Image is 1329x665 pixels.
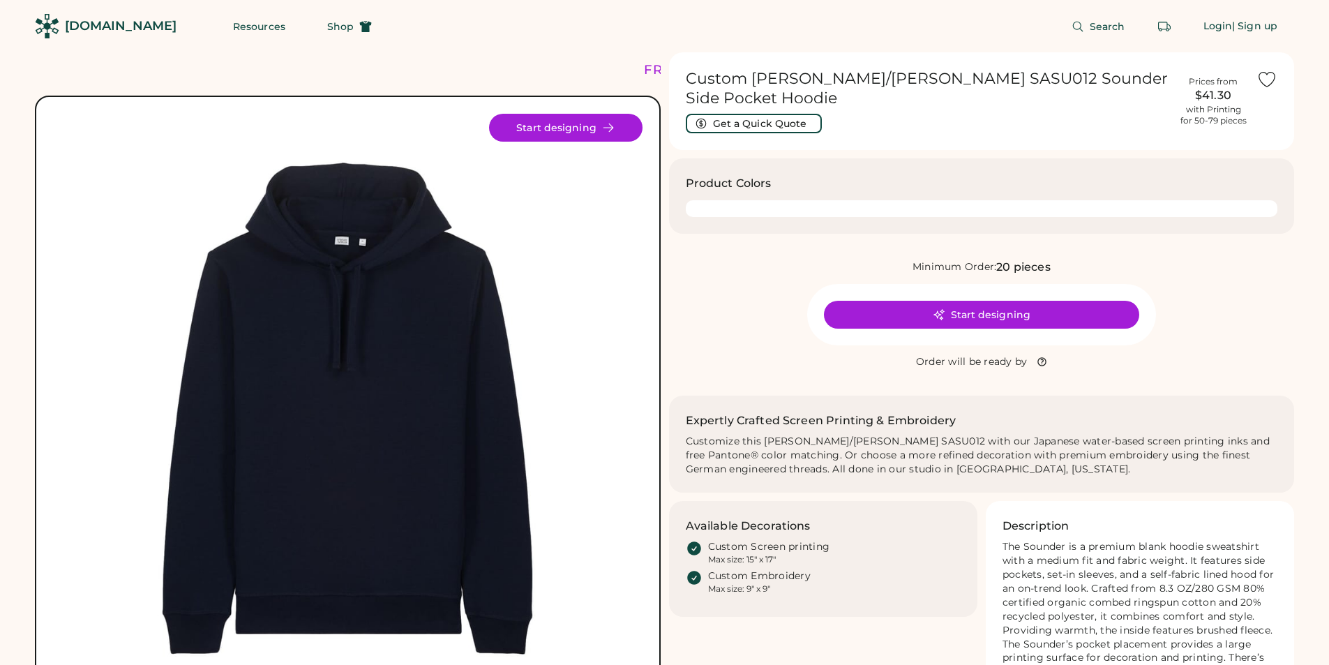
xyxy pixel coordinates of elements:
[996,259,1050,276] div: 20 pieces
[916,355,1028,369] div: Order will be ready by
[1178,87,1248,104] div: $41.30
[1055,13,1142,40] button: Search
[644,61,764,80] div: FREE SHIPPING
[824,301,1139,329] button: Start designing
[686,114,822,133] button: Get a Quick Quote
[489,114,643,142] button: Start designing
[216,13,302,40] button: Resources
[1090,22,1125,31] span: Search
[1203,20,1233,33] div: Login
[1003,518,1069,535] h3: Description
[913,260,997,274] div: Minimum Order:
[35,14,59,38] img: Rendered Logo - Screens
[1232,20,1277,33] div: | Sign up
[327,22,354,31] span: Shop
[708,569,811,583] div: Custom Embroidery
[708,554,776,565] div: Max size: 15" x 17"
[1180,104,1247,126] div: with Printing for 50-79 pieces
[708,540,830,554] div: Custom Screen printing
[686,518,811,535] h3: Available Decorations
[686,435,1278,477] div: Customize this [PERSON_NAME]/[PERSON_NAME] SASU012 with our Japanese water-based screen printing ...
[686,412,956,429] h2: Expertly Crafted Screen Printing & Embroidery
[310,13,389,40] button: Shop
[65,17,177,35] div: [DOMAIN_NAME]
[686,175,772,192] h3: Product Colors
[708,583,770,595] div: Max size: 9" x 9"
[686,69,1171,108] h1: Custom [PERSON_NAME]/[PERSON_NAME] SASU012 Sounder Side Pocket Hoodie
[1150,13,1178,40] button: Retrieve an order
[1189,76,1238,87] div: Prices from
